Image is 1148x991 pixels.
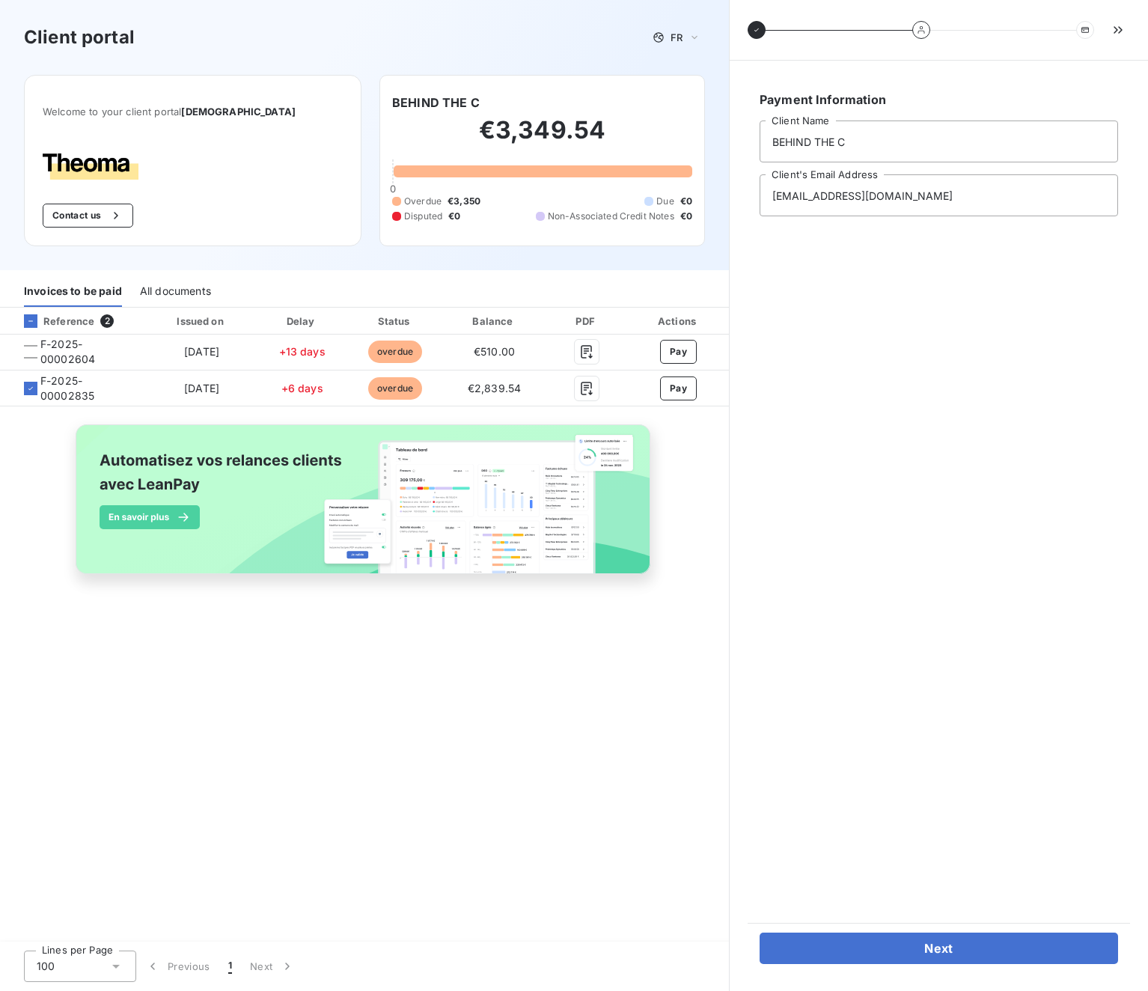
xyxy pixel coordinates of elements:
input: placeholder [760,174,1118,216]
div: Invoices to be paid [24,275,122,307]
span: €2,839.54 [468,382,521,394]
button: Pay [660,340,697,364]
h6: Payment Information [760,91,1118,109]
button: Next [760,933,1118,964]
span: FR [671,31,683,43]
h2: €3,349.54 [392,115,692,160]
h3: Client portal [24,24,135,51]
div: Status [351,314,440,329]
div: Delay [260,314,345,329]
span: 1 [228,959,232,974]
button: Pay [660,376,697,400]
span: +13 days [279,345,326,358]
img: banner [62,415,667,600]
span: Non-Associated Credit Notes [548,210,674,223]
span: +6 days [281,382,323,394]
span: €510.00 [474,345,515,358]
span: overdue [368,341,422,363]
span: €0 [680,210,692,223]
span: 2 [100,314,114,328]
span: Due [656,195,674,208]
span: Welcome to your client portal [43,106,343,118]
span: €0 [680,195,692,208]
span: [DATE] [184,345,219,358]
button: 1 [219,951,241,982]
span: overdue [368,377,422,400]
input: placeholder [760,121,1118,162]
span: F-2025-00002835 [40,373,135,403]
button: Previous [136,951,219,982]
div: Reference [12,314,94,328]
button: Next [241,951,304,982]
img: Company logo [43,153,138,180]
button: Contact us [43,204,133,228]
span: [DATE] [184,382,219,394]
span: F-2025-00002604 [40,337,135,367]
div: Balance [445,314,543,329]
h6: BEHIND THE C [392,94,480,112]
span: Overdue [404,195,442,208]
div: Issued on [150,314,253,329]
span: Disputed [404,210,442,223]
div: Actions [631,314,726,329]
span: 0 [390,183,396,195]
div: PDF [549,314,624,329]
span: €0 [448,210,460,223]
span: [DEMOGRAPHIC_DATA] [181,106,296,118]
span: 100 [37,959,55,974]
div: All documents [140,275,211,307]
span: €3,350 [448,195,480,208]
